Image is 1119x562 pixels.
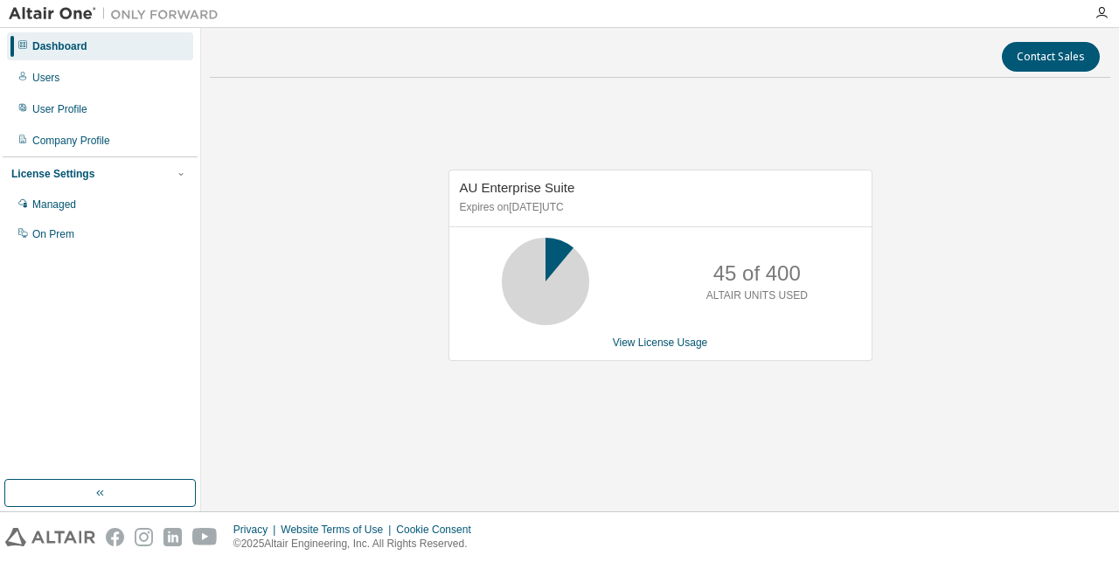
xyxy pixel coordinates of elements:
[106,528,124,546] img: facebook.svg
[32,102,87,116] div: User Profile
[32,227,74,241] div: On Prem
[11,167,94,181] div: License Settings
[32,39,87,53] div: Dashboard
[706,288,808,303] p: ALTAIR UNITS USED
[460,200,857,215] p: Expires on [DATE] UTC
[32,198,76,212] div: Managed
[135,528,153,546] img: instagram.svg
[233,523,281,537] div: Privacy
[192,528,218,546] img: youtube.svg
[613,337,708,349] a: View License Usage
[460,180,575,195] span: AU Enterprise Suite
[9,5,227,23] img: Altair One
[233,537,482,552] p: © 2025 Altair Engineering, Inc. All Rights Reserved.
[281,523,396,537] div: Website Terms of Use
[1002,42,1100,72] button: Contact Sales
[32,71,59,85] div: Users
[713,259,801,288] p: 45 of 400
[163,528,182,546] img: linkedin.svg
[396,523,481,537] div: Cookie Consent
[32,134,110,148] div: Company Profile
[5,528,95,546] img: altair_logo.svg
